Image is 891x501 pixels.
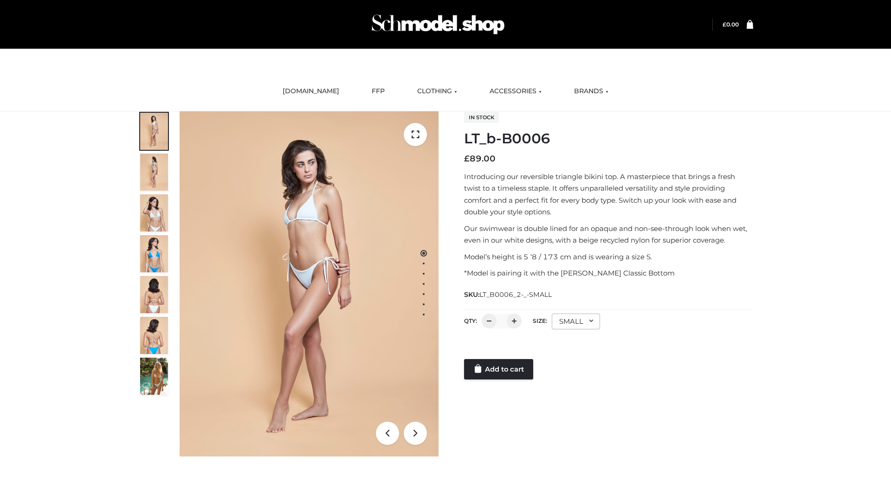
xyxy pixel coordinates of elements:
[140,235,168,272] img: ArielClassicBikiniTop_CloudNine_AzureSky_OW114ECO_4-scaled.jpg
[140,317,168,354] img: ArielClassicBikiniTop_CloudNine_AzureSky_OW114ECO_8-scaled.jpg
[410,81,464,102] a: CLOTHING
[464,267,753,279] p: *Model is pairing it with the [PERSON_NAME] Classic Bottom
[276,81,346,102] a: [DOMAIN_NAME]
[567,81,615,102] a: BRANDS
[464,359,533,379] a: Add to cart
[140,154,168,191] img: ArielClassicBikiniTop_CloudNine_AzureSky_OW114ECO_2-scaled.jpg
[723,21,726,28] span: £
[464,130,753,147] h1: LT_b-B0006
[464,251,753,263] p: Model’s height is 5 ‘8 / 173 cm and is wearing a size S.
[483,81,549,102] a: ACCESSORIES
[464,154,496,164] bdi: 89.00
[723,21,739,28] a: £0.00
[365,81,392,102] a: FFP
[140,194,168,231] img: ArielClassicBikiniTop_CloudNine_AzureSky_OW114ECO_3-scaled.jpg
[723,21,739,28] bdi: 0.00
[464,112,499,123] span: In stock
[180,111,439,456] img: ArielClassicBikiniTop_CloudNine_AzureSky_OW114ECO_1
[479,290,552,299] span: LT_B0006_2-_-SMALL
[464,317,477,324] label: QTY:
[464,223,753,246] p: Our swimwear is double lined for an opaque and non-see-through look when wet, even in our white d...
[464,289,553,300] span: SKU:
[464,154,470,164] span: £
[140,358,168,395] img: Arieltop_CloudNine_AzureSky2.jpg
[464,171,753,218] p: Introducing our reversible triangle bikini top. A masterpiece that brings a fresh twist to a time...
[533,317,547,324] label: Size:
[140,276,168,313] img: ArielClassicBikiniTop_CloudNine_AzureSky_OW114ECO_7-scaled.jpg
[552,314,600,329] div: SMALL
[140,113,168,150] img: ArielClassicBikiniTop_CloudNine_AzureSky_OW114ECO_1-scaled.jpg
[368,6,508,43] img: Schmodel Admin 964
